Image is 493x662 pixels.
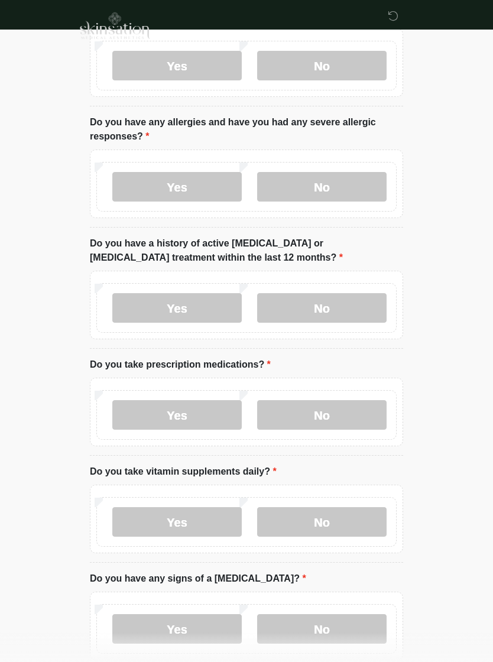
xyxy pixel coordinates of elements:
[90,465,277,479] label: Do you take vitamin supplements daily?
[90,358,271,372] label: Do you take prescription medications?
[78,9,150,41] img: Skinsation Medical Aesthetics Logo
[112,507,242,537] label: Yes
[257,507,387,537] label: No
[257,172,387,202] label: No
[112,51,242,80] label: Yes
[257,293,387,323] label: No
[90,115,403,144] label: Do you have any allergies and have you had any severe allergic responses?
[257,51,387,80] label: No
[90,572,306,586] label: Do you have any signs of a [MEDICAL_DATA]?
[112,172,242,202] label: Yes
[112,614,242,644] label: Yes
[112,293,242,323] label: Yes
[257,400,387,430] label: No
[112,400,242,430] label: Yes
[90,236,403,265] label: Do you have a history of active [MEDICAL_DATA] or [MEDICAL_DATA] treatment within the last 12 mon...
[257,614,387,644] label: No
